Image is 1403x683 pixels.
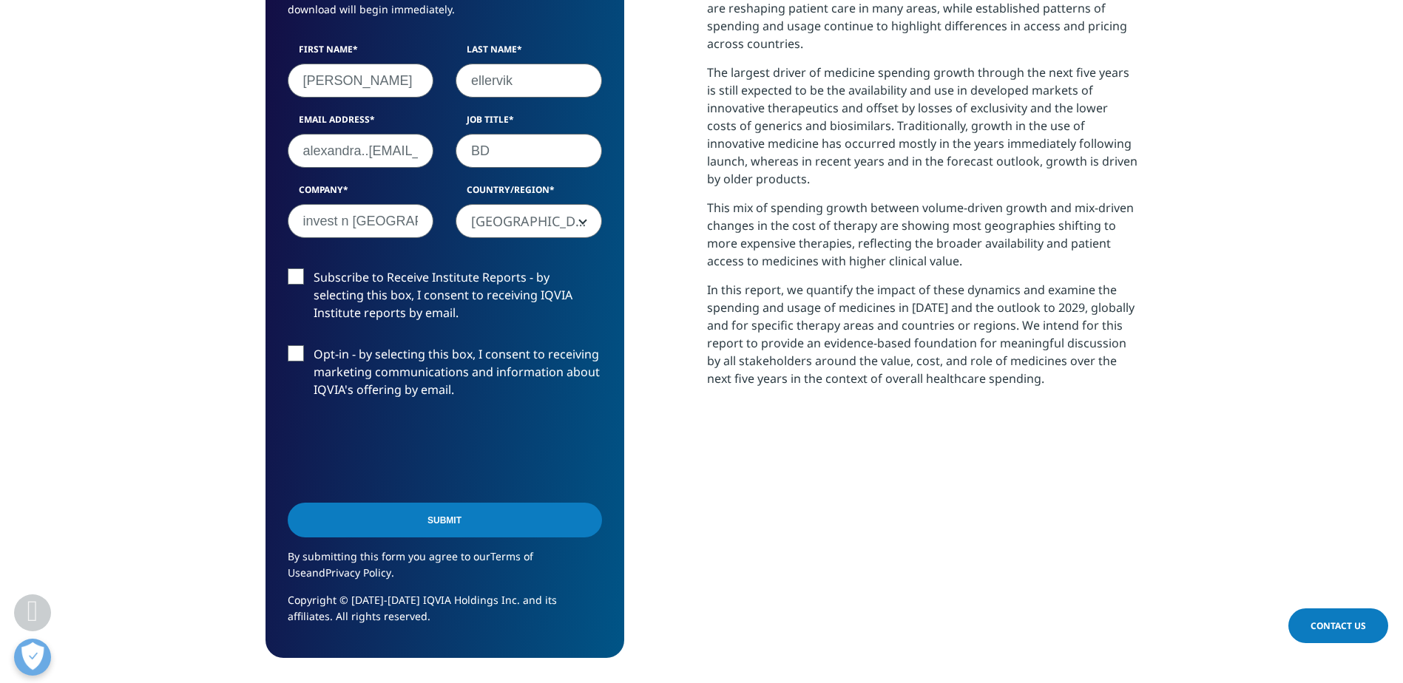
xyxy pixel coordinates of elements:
[14,639,51,676] button: Öppna preferenser
[456,43,602,64] label: Last Name
[456,113,602,134] label: Job Title
[288,43,434,64] label: First Name
[288,268,602,330] label: Subscribe to Receive Institute Reports - by selecting this box, I consent to receiving IQVIA Inst...
[288,548,602,592] p: By submitting this form you agree to our and .
[456,183,602,204] label: Country/Region
[1311,619,1366,632] span: Contact Us
[707,64,1138,199] p: The largest driver of medicine spending growth through the next five years is still expected to b...
[1288,608,1388,643] a: Contact Us
[288,503,602,537] input: Submit
[288,183,434,204] label: Company
[288,345,602,407] label: Opt-in - by selecting this box, I consent to receiving marketing communications and information a...
[288,422,513,480] iframe: reCAPTCHA
[288,592,602,636] p: Copyright © [DATE]-[DATE] IQVIA Holdings Inc. and its affiliates. All rights reserved.
[288,113,434,134] label: Email Address
[456,204,602,238] span: Sweden
[707,199,1138,281] p: This mix of spending growth between volume-driven growth and mix-driven changes in the cost of th...
[325,565,391,580] a: Privacy Policy
[456,205,601,239] span: Sweden
[707,281,1138,398] p: In this report, we quantify the impact of these dynamics and examine the spending and usage of me...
